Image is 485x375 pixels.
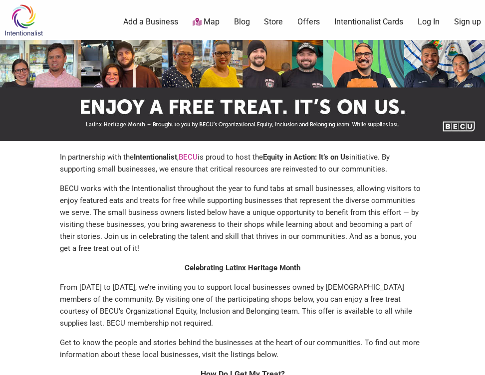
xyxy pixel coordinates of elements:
a: Blog [234,16,250,27]
a: BECU [179,153,198,162]
p: Get to know the people and stories behind the businesses at the heart of our communities. To find... [60,337,425,361]
a: Sign up [454,16,481,27]
a: Store [264,16,283,27]
a: Offers [297,16,320,27]
p: In partnership with the , is proud to host the initiative. By supporting small businesses, we ens... [60,151,425,175]
p: BECU works with the Intentionalist throughout the year to fund tabs at small businesses, allowing... [60,183,425,254]
a: Map [193,16,220,28]
strong: Equity in Action: It’s on Us [263,153,349,162]
a: Log In [418,16,440,27]
a: Add a Business [123,16,178,27]
a: Intentionalist Cards [334,16,403,27]
p: From [DATE] to [DATE], we’re inviting you to support local businesses owned by [DEMOGRAPHIC_DATA]... [60,281,425,329]
strong: Intentionalist [134,153,177,162]
strong: Celebrating Latinx Heritage Month [185,263,300,272]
